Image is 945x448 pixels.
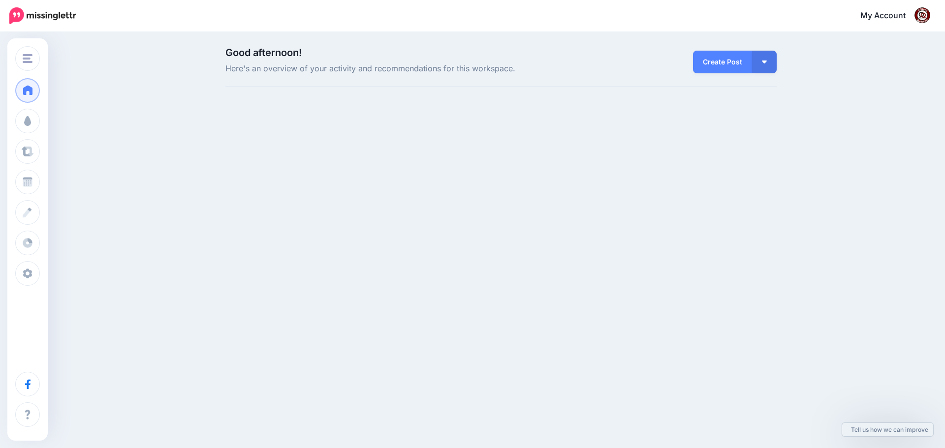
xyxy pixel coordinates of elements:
[850,4,930,28] a: My Account
[842,423,933,436] a: Tell us how we can improve
[9,7,76,24] img: Missinglettr
[693,51,752,73] a: Create Post
[225,47,302,59] span: Good afternoon!
[23,54,32,63] img: menu.png
[762,60,767,63] img: arrow-down-white.png
[225,62,588,75] span: Here's an overview of your activity and recommendations for this workspace.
